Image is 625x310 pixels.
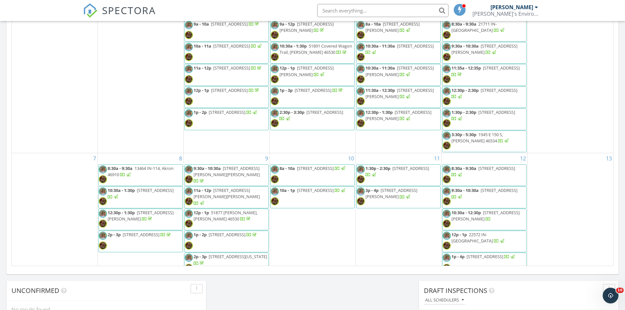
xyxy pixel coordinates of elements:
a: 1p - 2p [STREET_ADDRESS] [194,109,258,115]
img: mcb_portrait.jpg [99,197,107,205]
span: 10:30a - 11:30a [365,65,395,71]
span: 9:30a - 10:30a [451,43,479,49]
a: 2p - 3p [STREET_ADDRESS][US_STATE] [194,254,267,266]
span: 9a - 12p [280,21,295,27]
span: [STREET_ADDRESS] [392,165,429,171]
img: mcb_portrait.jpg [443,119,451,127]
img: mcb_portrait.jpg [271,31,279,39]
img: img_2390.jpeg [271,165,279,174]
a: 12:30p - 1:30p [STREET_ADDRESS][PERSON_NAME] [356,108,441,130]
img: img_2390.jpeg [99,165,107,174]
a: 8a - 10a [STREET_ADDRESS] [280,165,346,171]
img: img_2390.jpeg [185,65,193,73]
span: Unconfirmed [11,286,59,295]
a: 1:30p - 2:30p [STREET_ADDRESS] [356,164,441,186]
span: 10:30a - 12:30p [451,210,481,216]
a: 1p - 4p [STREET_ADDRESS] [451,254,516,259]
div: McB's Environmental Inspections [472,10,538,17]
span: 8a - 10a [365,21,381,27]
img: img_2390.jpeg [443,165,451,174]
span: [STREET_ADDRESS][PERSON_NAME][PERSON_NAME] [194,187,260,199]
img: mcb_portrait.jpg [185,197,193,205]
img: mcb_portrait.jpg [443,31,451,39]
img: The Best Home Inspection Software - Spectora [83,3,97,18]
a: 12:30p - 1:30p [STREET_ADDRESS][PERSON_NAME] [98,209,183,230]
span: [STREET_ADDRESS][PERSON_NAME] [365,65,434,77]
div: [PERSON_NAME] [490,4,533,10]
span: [STREET_ADDRESS][PERSON_NAME] [365,87,434,99]
span: 21711 IN-[GEOGRAPHIC_DATA] [451,21,497,33]
a: 10a - 1p [STREET_ADDRESS] [270,186,355,208]
a: 10:30a - 11:30a [STREET_ADDRESS] [365,43,434,55]
img: mcb_portrait.jpg [271,175,279,183]
span: 12p - 1p [280,65,295,71]
img: img_2390.jpeg [443,254,451,262]
a: 12p - 1p [STREET_ADDRESS] [184,86,269,108]
td: Go to September 7, 2025 [12,153,98,275]
span: 9:30a - 10:30a [194,165,221,171]
a: 8:30a - 9:30a [STREET_ADDRESS] [442,164,527,186]
span: [STREET_ADDRESS] [209,232,245,238]
img: mcb_portrait.jpg [357,53,365,61]
img: mcb_portrait.jpg [271,53,279,61]
a: 8:30a - 9:30a 21711 IN-[GEOGRAPHIC_DATA] [451,21,505,33]
a: 9:30a - 10:30a [STREET_ADDRESS][PERSON_NAME][PERSON_NAME] [184,164,269,186]
a: 11:30a - 12:30p [STREET_ADDRESS][PERSON_NAME] [356,86,441,108]
img: mcb_portrait.jpg [271,75,279,83]
a: Go to September 13, 2025 [605,153,613,164]
a: 10:30a - 12:30p [STREET_ADDRESS][PERSON_NAME] [442,209,527,230]
span: 12:30p - 2:30p [451,87,479,93]
span: [STREET_ADDRESS][US_STATE] [209,254,267,259]
img: img_2390.jpeg [185,210,193,218]
img: mcb_portrait.jpg [357,119,365,127]
td: Go to September 2, 2025 [184,9,270,153]
a: 10:30a - 1:30p [STREET_ADDRESS] [108,187,174,199]
span: 1p - 3p [280,87,293,93]
img: mcb_portrait.jpg [443,219,451,228]
span: 11:35a - 12:35p [451,65,481,71]
img: img_2390.jpeg [443,43,451,51]
a: Go to September 7, 2025 [92,153,97,164]
img: img_2390.jpeg [443,21,451,29]
span: 10:30a - 1:30p [108,187,135,193]
span: 2p - 3p [194,254,207,259]
img: mcb_portrait.jpg [271,119,279,127]
span: 11a - 12p [194,65,211,71]
span: 9:30a - 10:30a [451,187,479,193]
img: img_2390.jpeg [99,187,107,196]
span: 1p - 2p [194,232,207,238]
img: mcb_portrait.jpg [357,197,365,205]
a: 11:35a - 12:35p [STREET_ADDRESS] [442,64,527,86]
span: 11a - 12p [194,187,211,193]
img: img_2390.jpeg [357,43,365,51]
a: 11:30a - 12:30p [STREET_ADDRESS][PERSON_NAME] [365,87,434,99]
a: 11a - 12p [STREET_ADDRESS][PERSON_NAME][PERSON_NAME] [184,186,269,208]
span: 13464 IN-114, Akron 46910 [108,165,174,177]
img: img_2390.jpeg [357,187,365,196]
a: 8:30a - 9:30a 13464 IN-114, Akron 46910 [108,165,174,177]
span: 2p - 3p [108,232,121,238]
span: [STREET_ADDRESS][PERSON_NAME] [108,210,174,222]
span: 9a - 10a [194,21,209,27]
img: mcb_portrait.jpg [357,75,365,83]
span: 1:30p - 2:30p [365,165,390,171]
a: 10:30a - 11:30a [STREET_ADDRESS][PERSON_NAME] [365,65,434,77]
a: 3p - 4p [STREET_ADDRESS][PERSON_NAME] [356,186,441,208]
span: [STREET_ADDRESS] [467,254,503,259]
img: mcb_portrait.jpg [271,197,279,205]
a: Go to September 12, 2025 [519,153,527,164]
a: 10:30a - 11:30a [STREET_ADDRESS] [356,42,441,64]
img: img_2390.jpeg [185,21,193,29]
td: Go to September 5, 2025 [441,9,527,153]
a: 8a - 10a [STREET_ADDRESS][PERSON_NAME] [356,20,441,42]
img: img_2390.jpeg [185,109,193,117]
a: Go to September 11, 2025 [433,153,441,164]
a: 1p - 3p [STREET_ADDRESS] [270,86,355,108]
td: Go to September 4, 2025 [355,9,441,153]
img: mcb_portrait.jpg [185,97,193,105]
span: [STREET_ADDRESS][PERSON_NAME] [365,187,417,199]
a: 9a - 10a [STREET_ADDRESS] [184,20,269,42]
img: img_2390.jpeg [357,21,365,29]
a: 1:30p - 2:30p [STREET_ADDRESS] [442,108,527,130]
a: 10a - 11a [STREET_ADDRESS] [184,42,269,64]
